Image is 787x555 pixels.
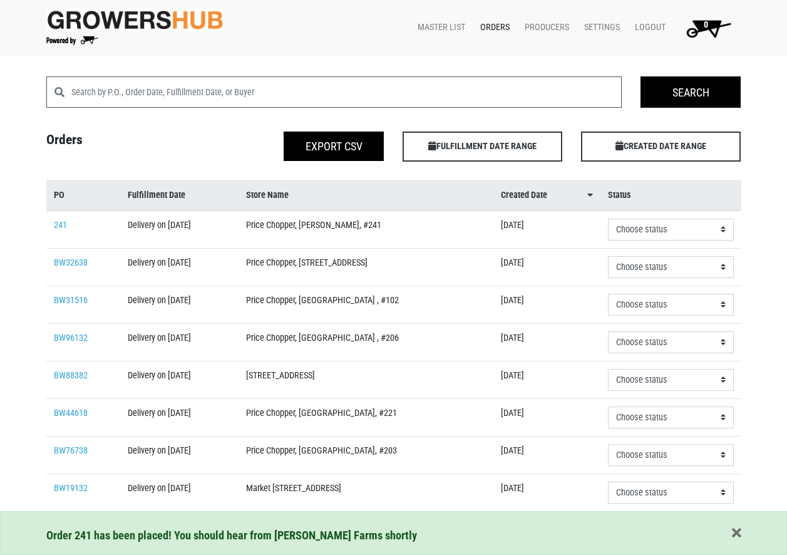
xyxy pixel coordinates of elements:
[54,370,88,381] a: BW88382
[128,189,232,202] a: Fulfillment Date
[239,436,493,474] td: Price Chopper, [GEOGRAPHIC_DATA], #203
[246,189,485,202] a: Store Name
[54,189,64,202] span: PO
[120,210,239,249] td: Delivery on [DATE]
[493,248,600,286] td: [DATE]
[120,248,239,286] td: Delivery on [DATE]
[54,257,88,268] a: BW32638
[46,527,741,544] div: Order 241 has been placed! You should hear from [PERSON_NAME] Farms shortly
[239,474,493,511] td: Market [STREET_ADDRESS]
[408,16,470,39] a: Master List
[681,16,736,41] img: Cart
[46,36,98,45] img: Powered by Big Wheelbarrow
[239,248,493,286] td: Price Chopper, [STREET_ADDRESS]
[608,189,631,202] span: Status
[493,398,600,436] td: [DATE]
[493,323,600,361] td: [DATE]
[239,398,493,436] td: Price Chopper, [GEOGRAPHIC_DATA], #221
[493,474,600,511] td: [DATE]
[54,445,88,456] a: BW76738
[37,132,215,157] h4: Orders
[239,210,493,249] td: Price Chopper, [PERSON_NAME], #241
[501,189,547,202] span: Created Date
[54,295,88,306] a: BW31516
[581,132,741,162] span: CREATED DATE RANGE
[239,323,493,361] td: Price Chopper, [GEOGRAPHIC_DATA] , #206
[493,436,600,474] td: [DATE]
[704,19,708,30] span: 0
[284,132,384,161] button: Export CSV
[493,361,600,398] td: [DATE]
[54,483,88,494] a: BW19132
[574,16,625,39] a: Settings
[493,286,600,323] td: [DATE]
[120,398,239,436] td: Delivery on [DATE]
[54,220,67,231] a: 241
[120,474,239,511] td: Delivery on [DATE]
[54,333,88,343] a: BW96132
[54,189,113,202] a: PO
[54,408,88,418] a: BW44618
[493,210,600,249] td: [DATE]
[71,76,622,108] input: Search by P.O., Order Date, Fulfillment Date, or Buyer
[640,76,741,108] input: Search
[515,16,574,39] a: Producers
[246,189,289,202] span: Store Name
[608,189,733,202] a: Status
[128,189,185,202] span: Fulfillment Date
[239,286,493,323] td: Price Chopper, [GEOGRAPHIC_DATA] , #102
[239,361,493,398] td: [STREET_ADDRESS]
[470,16,515,39] a: Orders
[46,8,224,31] img: original-fc7597fdc6adbb9d0e2ae620e786d1a2.jpg
[120,436,239,474] td: Delivery on [DATE]
[501,189,593,202] a: Created Date
[403,132,562,162] span: FULFILLMENT DATE RANGE
[671,16,741,41] a: 0
[625,16,671,39] a: Logout
[120,286,239,323] td: Delivery on [DATE]
[120,361,239,398] td: Delivery on [DATE]
[120,323,239,361] td: Delivery on [DATE]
